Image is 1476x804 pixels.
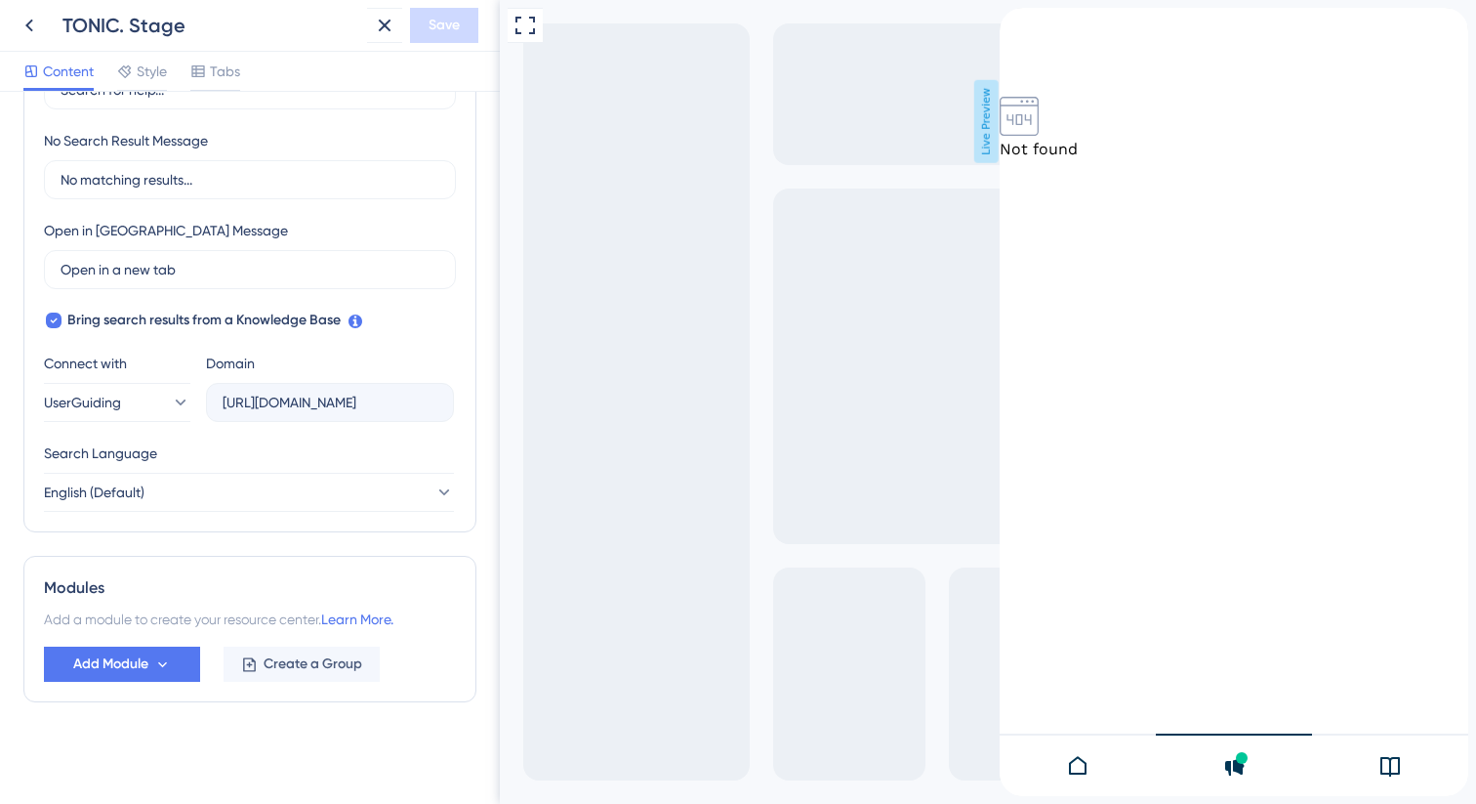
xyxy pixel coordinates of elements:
[44,442,157,465] span: Search Language
[410,8,478,43] button: Save
[44,576,456,600] div: Modules
[44,129,208,152] div: No Search Result Message
[210,60,240,83] span: Tabs
[137,60,167,83] span: Style
[46,5,166,28] span: Resource Center
[474,80,499,163] span: Live Preview
[223,392,437,413] input: company.help.userguiding.com
[44,612,321,627] span: Add a module to create your resource center.
[44,481,144,504] span: English (Default)
[44,473,454,512] button: English (Default)
[44,647,200,682] button: Add Module
[224,647,380,682] button: Create a Group
[43,60,94,83] span: Content
[179,10,184,25] div: 3
[321,612,393,627] a: Learn More.
[44,219,288,242] div: Open in [GEOGRAPHIC_DATA] Message
[61,169,439,190] input: No matching results...
[62,12,359,39] div: TONIC. Stage
[206,352,255,375] div: Domain
[44,352,190,375] div: Connect with
[44,391,121,414] span: UserGuiding
[44,383,190,422] button: UserGuiding
[61,259,439,280] input: Open in a new tab
[73,653,148,676] span: Add Module
[67,309,341,332] span: Bring search results from a Knowledge Base
[264,653,362,676] span: Create a Group
[429,14,460,37] span: Save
